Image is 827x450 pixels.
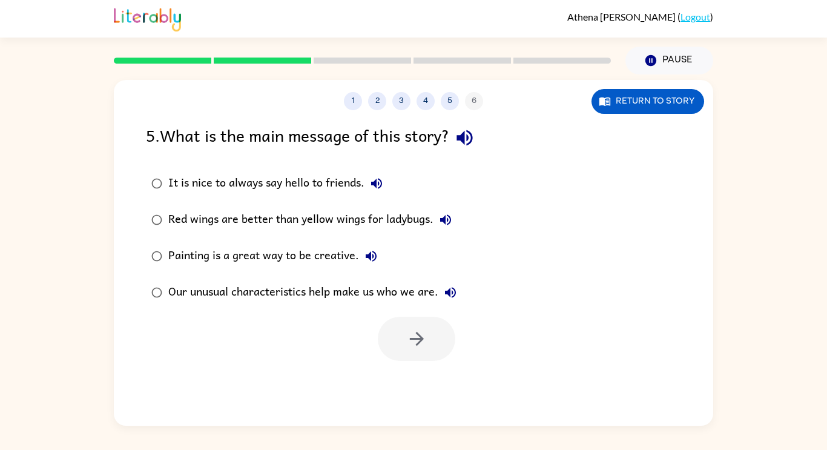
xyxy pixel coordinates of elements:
button: Our unusual characteristics help make us who we are. [438,280,463,305]
button: 5 [441,92,459,110]
button: Painting is a great way to be creative. [359,244,383,268]
button: 3 [392,92,410,110]
div: ( ) [567,11,713,22]
div: Red wings are better than yellow wings for ladybugs. [168,208,458,232]
span: Athena [PERSON_NAME] [567,11,677,22]
div: Painting is a great way to be creative. [168,244,383,268]
button: Pause [625,47,713,74]
button: Return to story [591,89,704,114]
div: 5 . What is the main message of this story? [146,122,681,153]
div: Our unusual characteristics help make us who we are. [168,280,463,305]
div: It is nice to always say hello to friends. [168,171,389,196]
button: 1 [344,92,362,110]
img: Literably [114,5,181,31]
button: 2 [368,92,386,110]
button: Red wings are better than yellow wings for ladybugs. [433,208,458,232]
button: 4 [417,92,435,110]
button: It is nice to always say hello to friends. [364,171,389,196]
a: Logout [680,11,710,22]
